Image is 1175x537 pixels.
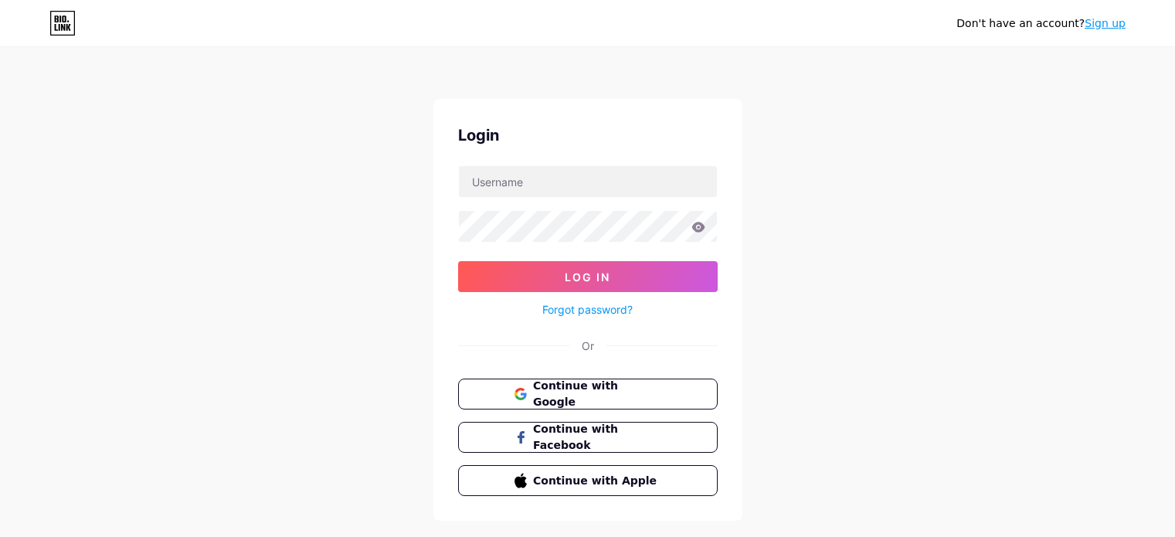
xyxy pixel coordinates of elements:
[582,338,594,354] div: Or
[459,166,717,197] input: Username
[542,301,633,318] a: Forgot password?
[458,379,718,410] button: Continue with Google
[458,465,718,496] button: Continue with Apple
[565,270,610,284] span: Log In
[458,124,718,147] div: Login
[533,421,661,454] span: Continue with Facebook
[956,15,1126,32] div: Don't have an account?
[533,378,661,410] span: Continue with Google
[458,261,718,292] button: Log In
[458,422,718,453] button: Continue with Facebook
[533,473,661,489] span: Continue with Apple
[1085,17,1126,29] a: Sign up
